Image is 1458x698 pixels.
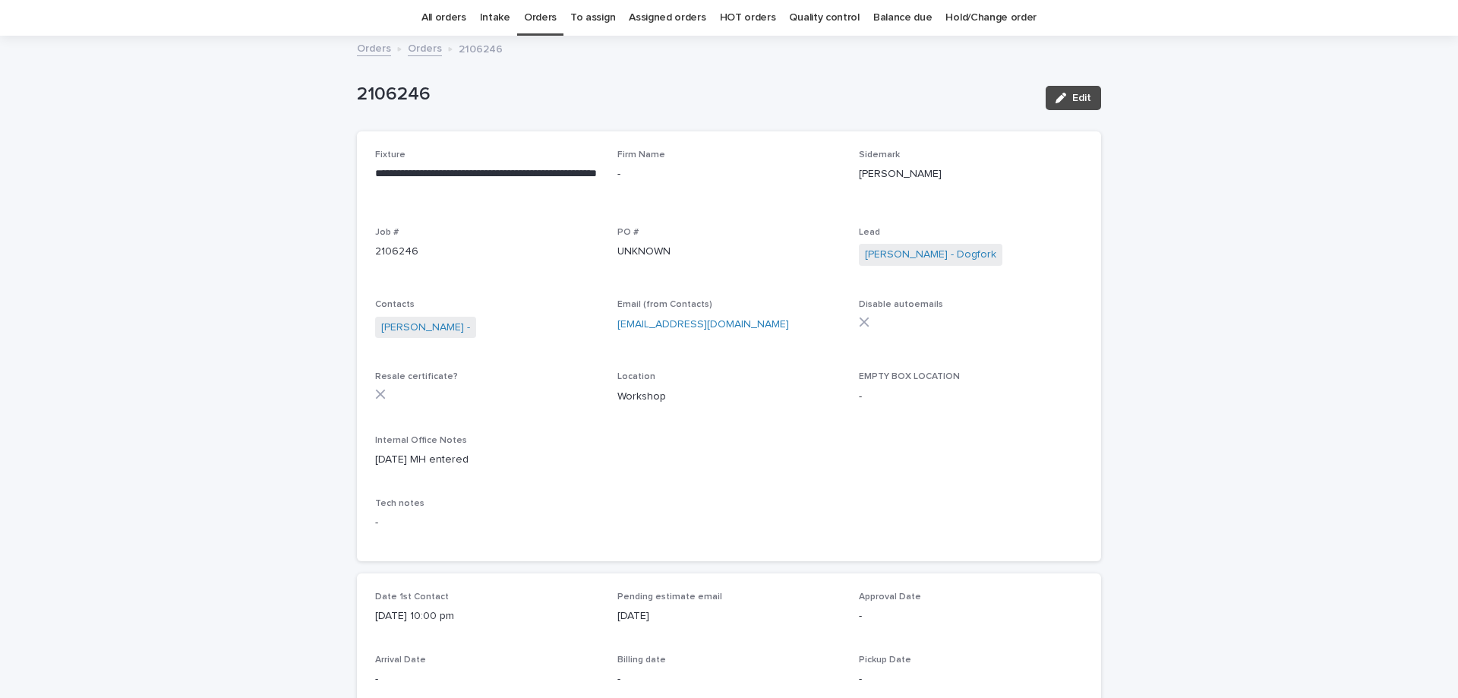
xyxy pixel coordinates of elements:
span: Pickup Date [859,655,911,665]
span: Pending estimate email [617,592,722,602]
span: Arrival Date [375,655,426,665]
p: [DATE] MH entered [375,452,1083,468]
span: Job # [375,228,399,237]
span: Approval Date [859,592,921,602]
span: PO # [617,228,639,237]
a: [PERSON_NAME] - [381,320,470,336]
p: - [859,389,1083,405]
p: - [375,671,599,687]
span: Billing date [617,655,666,665]
span: Firm Name [617,150,665,159]
span: Location [617,372,655,381]
span: EMPTY BOX LOCATION [859,372,960,381]
span: Resale certificate? [375,372,458,381]
span: Lead [859,228,880,237]
p: [DATE] 10:00 pm [375,608,599,624]
p: 2106246 [375,244,599,260]
p: - [617,671,841,687]
p: - [617,166,841,182]
span: Edit [1072,93,1091,103]
p: UNKNOWN [617,244,841,260]
a: Orders [408,39,442,56]
p: 2106246 [357,84,1034,106]
span: Tech notes [375,499,424,508]
p: 2106246 [459,39,503,56]
p: - [375,515,1083,531]
a: [EMAIL_ADDRESS][DOMAIN_NAME] [617,319,789,330]
span: Sidemark [859,150,900,159]
a: Orders [357,39,391,56]
span: Date 1st Contact [375,592,449,602]
p: - [859,671,1083,687]
button: Edit [1046,86,1101,110]
span: Internal Office Notes [375,436,467,445]
span: Fixture [375,150,406,159]
span: Disable autoemails [859,300,943,309]
span: Email (from Contacts) [617,300,712,309]
span: Contacts [375,300,415,309]
p: Workshop [617,389,841,405]
p: [PERSON_NAME] [859,166,1083,182]
p: [DATE] [617,608,841,624]
a: [PERSON_NAME] - Dogfork [865,247,996,263]
p: - [859,608,1083,624]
